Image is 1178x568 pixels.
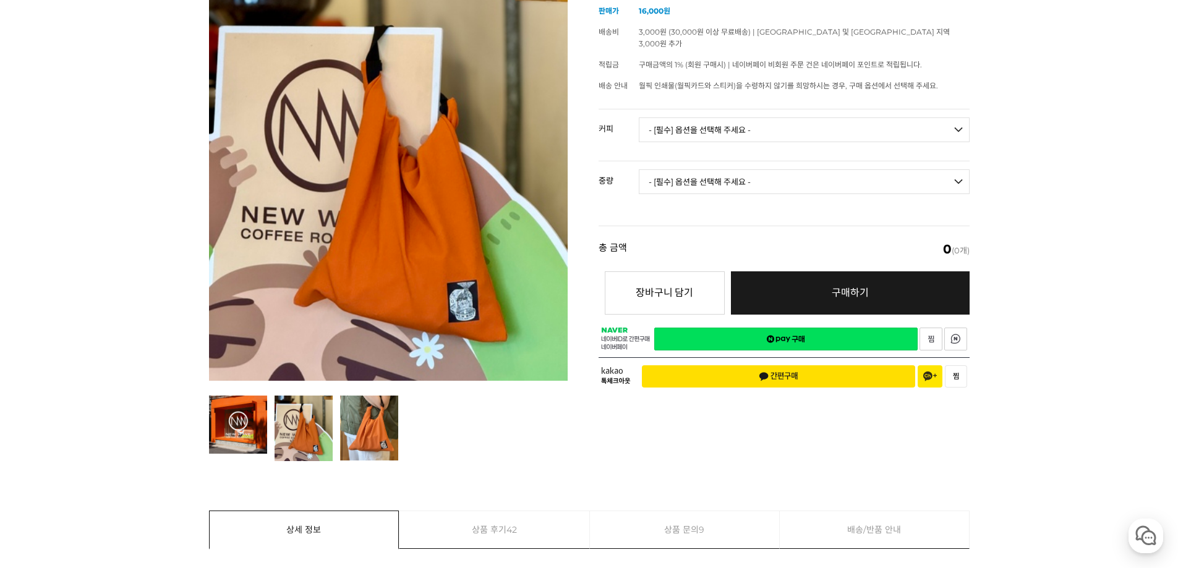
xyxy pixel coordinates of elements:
[642,365,915,388] button: 간편구매
[599,109,639,138] th: 커피
[191,410,206,420] span: 설정
[599,81,628,90] span: 배송 안내
[920,328,942,350] a: 새창
[918,365,942,388] button: 채널 추가
[113,411,128,421] span: 대화
[399,511,589,548] a: 상품 후기42
[943,243,970,255] span: (0개)
[599,60,619,69] span: 적립금
[639,27,950,48] span: 3,000원 (30,000원 이상 무료배송) | [GEOGRAPHIC_DATA] 및 [GEOGRAPHIC_DATA] 지역 3,000원 추가
[780,511,969,548] a: 배송/반품 안내
[82,392,160,423] a: 대화
[944,328,967,350] a: 새창
[654,328,918,350] a: 새창
[639,60,922,69] span: 구매금액의 1% (회원 구매시) | 네이버페이 비회원 주문 건은 네이버페이 포인트로 적립됩니다.
[601,367,633,385] span: 카카오 톡체크아웃
[590,511,780,548] a: 상품 문의9
[923,371,937,381] span: 채널 추가
[943,242,952,256] em: 0
[599,27,619,36] span: 배송비
[945,365,967,388] button: 찜
[599,243,627,255] strong: 총 금액
[605,271,725,315] button: 장바구니 담기
[699,511,704,548] span: 9
[599,6,619,15] span: 판매가
[759,371,798,381] span: 간편구매
[731,271,970,315] a: 구매하기
[599,161,639,190] th: 중량
[832,287,869,299] span: 구매하기
[4,392,82,423] a: 홈
[639,6,670,15] strong: 16,000원
[210,511,399,548] a: 상세 정보
[39,410,46,420] span: 홈
[506,511,517,548] span: 42
[953,372,959,381] span: 찜
[160,392,237,423] a: 설정
[639,81,938,90] span: 월픽 인쇄물(월픽카드와 스티커)을 수령하지 않기를 희망하시는 경우, 구매 옵션에서 선택해 주세요.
